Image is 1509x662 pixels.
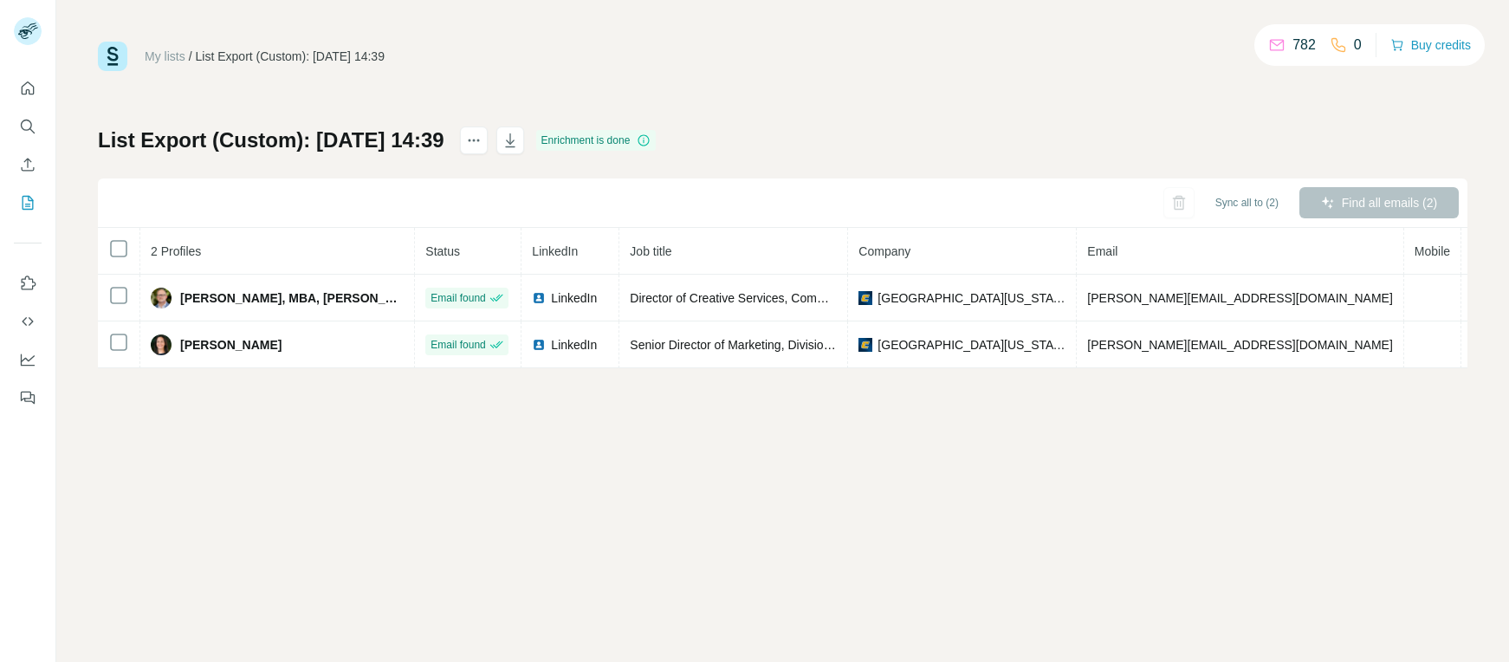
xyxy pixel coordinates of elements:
span: Mobile [1415,244,1450,258]
span: Company [858,244,910,258]
h1: List Export (Custom): [DATE] 14:39 [98,127,444,154]
li: / [189,48,192,65]
p: 0 [1354,35,1362,55]
button: Buy credits [1390,33,1471,57]
img: Avatar [151,288,172,308]
span: Email found [431,290,485,306]
span: LinkedIn [551,336,597,354]
span: Status [425,244,460,258]
img: Avatar [151,334,172,355]
span: [PERSON_NAME][EMAIL_ADDRESS][DOMAIN_NAME] [1087,291,1392,305]
button: Dashboard [14,344,42,375]
span: [GEOGRAPHIC_DATA][US_STATE] at [GEOGRAPHIC_DATA] [878,336,1065,354]
span: [PERSON_NAME], MBA, [PERSON_NAME] [180,289,404,307]
span: Email found [431,337,485,353]
span: 2 Profiles [151,244,201,258]
span: [PERSON_NAME][EMAIL_ADDRESS][DOMAIN_NAME] [1087,338,1392,352]
p: 782 [1292,35,1316,55]
span: LinkedIn [551,289,597,307]
span: Job title [630,244,671,258]
a: My lists [145,49,185,63]
button: Feedback [14,382,42,413]
button: Sync all to (2) [1203,190,1291,216]
span: Senior Director of Marketing, Division of Communications and Marketing [630,338,1017,352]
span: Email [1087,244,1117,258]
img: LinkedIn logo [532,291,546,305]
div: Enrichment is done [536,130,657,151]
div: List Export (Custom): [DATE] 14:39 [196,48,385,65]
img: LinkedIn logo [532,338,546,352]
span: [GEOGRAPHIC_DATA][US_STATE] at [GEOGRAPHIC_DATA] [878,289,1065,307]
img: Surfe Logo [98,42,127,71]
button: actions [460,127,488,154]
button: My lists [14,187,42,218]
span: Sync all to (2) [1215,195,1279,211]
span: [PERSON_NAME] [180,336,282,354]
img: company-logo [858,291,872,305]
span: LinkedIn [532,244,578,258]
button: Search [14,111,42,142]
button: Use Surfe on LinkedIn [14,268,42,299]
button: Enrich CSV [14,149,42,180]
span: Director of Creative Services, Communications & Marketing [630,291,949,305]
img: company-logo [858,338,872,352]
button: Quick start [14,73,42,104]
button: Use Surfe API [14,306,42,337]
